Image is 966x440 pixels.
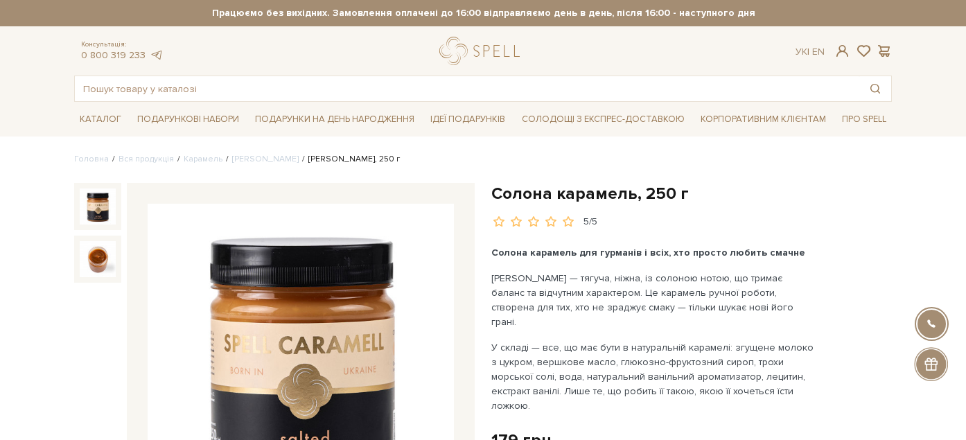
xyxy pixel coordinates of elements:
[149,49,163,61] a: telegram
[836,109,892,130] a: Про Spell
[491,271,816,329] p: [PERSON_NAME] — тягуча, ніжна, із солоною нотою, що тримає баланс та відчутним характером. Це кар...
[491,340,816,413] p: У складі — все, що має бути в натуральній карамелі: згущене молоко з цукром, вершкове масло, глюк...
[299,153,400,166] li: [PERSON_NAME], 250 г
[807,46,809,58] span: |
[232,154,299,164] a: [PERSON_NAME]
[425,109,511,130] a: Ідеї подарунків
[812,46,825,58] a: En
[439,37,526,65] a: logo
[249,109,420,130] a: Подарунки на День народження
[859,76,891,101] button: Пошук товару у каталозі
[75,76,859,101] input: Пошук товару у каталозі
[583,215,597,229] div: 5/5
[491,183,892,204] h1: Солона карамель, 250 г
[491,247,805,258] b: Солона карамель для гурманів і всіх, хто просто любить смачне
[695,109,832,130] a: Корпоративним клієнтам
[118,154,174,164] a: Вся продукція
[81,40,163,49] span: Консультація:
[516,107,690,131] a: Солодощі з експрес-доставкою
[796,46,825,58] div: Ук
[80,241,116,277] img: Солона карамель, 250 г
[74,109,127,130] a: Каталог
[184,154,222,164] a: Карамель
[74,7,893,19] strong: Працюємо без вихідних. Замовлення оплачені до 16:00 відправляємо день в день, після 16:00 - насту...
[81,49,146,61] a: 0 800 319 233
[132,109,245,130] a: Подарункові набори
[80,188,116,225] img: Солона карамель, 250 г
[74,154,109,164] a: Головна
